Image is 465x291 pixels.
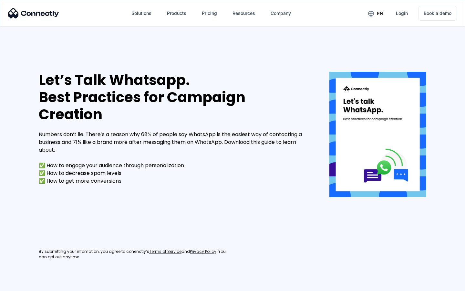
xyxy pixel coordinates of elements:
[39,193,200,241] iframe: Form 0
[131,9,151,18] div: Solutions
[377,9,383,18] div: en
[396,9,408,18] div: Login
[39,249,232,260] div: By submitting your infomation, you agree to conenctly’s and . You can opt out anytime.
[162,5,191,21] div: Products
[232,9,255,18] div: Resources
[265,5,296,21] div: Company
[39,72,310,123] div: Let’s Talk Whatsapp. Best Practices for Campaign Creation
[190,249,216,254] a: Privacy Policy
[363,8,388,18] div: en
[197,5,222,21] a: Pricing
[227,5,260,21] div: Resources
[8,8,59,18] img: Connectly Logo
[126,5,157,21] div: Solutions
[418,6,457,21] a: Book a demo
[202,9,217,18] div: Pricing
[6,280,39,289] aside: Language selected: English
[149,249,181,254] a: Terms of Service
[167,9,186,18] div: Products
[391,5,413,21] a: Login
[39,131,310,185] div: Numbers don’t lie. There’s a reason why 68% of people say WhatsApp is the easiest way of contacti...
[13,280,39,289] ul: Language list
[271,9,291,18] div: Company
